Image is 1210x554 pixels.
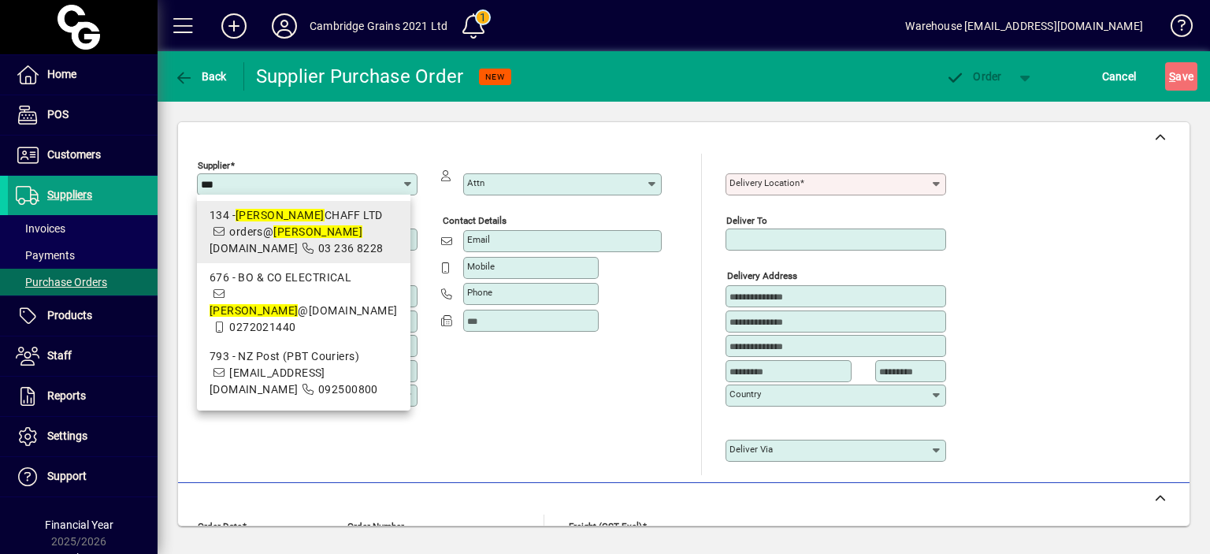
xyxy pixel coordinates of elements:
[236,209,325,221] em: [PERSON_NAME]
[347,520,404,531] mat-label: Order number
[726,215,767,226] mat-label: Deliver To
[8,296,158,336] a: Products
[47,68,76,80] span: Home
[210,270,398,286] div: 676 - BO & CO ELECTRICAL
[467,287,492,298] mat-label: Phone
[197,201,410,263] mat-option: 134 - SAM CHAFF LTD
[16,222,65,235] span: Invoices
[170,62,231,91] button: Back
[1159,3,1190,54] a: Knowledge Base
[729,444,773,455] mat-label: Deliver via
[47,309,92,322] span: Products
[8,95,158,135] a: POS
[8,269,158,296] a: Purchase Orders
[310,13,447,39] div: Cambridge Grains 2021 Ltd
[8,457,158,496] a: Support
[210,207,398,224] div: 134 - CHAFF LTD
[318,242,384,255] span: 03 236 8228
[946,70,1002,83] span: Order
[198,520,242,531] mat-label: Order date
[8,242,158,269] a: Payments
[8,377,158,416] a: Reports
[210,225,362,255] span: orders@ [DOMAIN_NAME]
[1169,64,1193,89] span: ave
[210,366,325,396] span: [EMAIL_ADDRESS][DOMAIN_NAME]
[259,12,310,40] button: Profile
[318,383,378,396] span: 092500800
[229,321,295,333] span: 0272021440
[569,520,642,531] mat-label: Freight (GST excl)
[8,215,158,242] a: Invoices
[273,225,362,238] em: [PERSON_NAME]
[729,389,761,400] mat-label: Country
[729,177,800,188] mat-label: Delivery Location
[485,72,505,82] span: NEW
[1165,62,1197,91] button: Save
[47,108,69,121] span: POS
[158,62,244,91] app-page-header-button: Back
[467,177,484,188] mat-label: Attn
[256,64,464,89] div: Supplier Purchase Order
[1102,64,1137,89] span: Cancel
[8,417,158,456] a: Settings
[938,62,1010,91] button: Order
[210,304,299,317] em: [PERSON_NAME]
[45,519,113,531] span: Financial Year
[905,13,1143,39] div: Warehouse [EMAIL_ADDRESS][DOMAIN_NAME]
[210,348,398,365] div: 793 - NZ Post (PBT Couriers)
[16,249,75,262] span: Payments
[47,389,86,402] span: Reports
[174,70,227,83] span: Back
[209,12,259,40] button: Add
[8,136,158,175] a: Customers
[16,276,107,288] span: Purchase Orders
[47,470,87,482] span: Support
[8,55,158,95] a: Home
[1169,70,1175,83] span: S
[47,188,92,201] span: Suppliers
[210,304,398,317] span: @[DOMAIN_NAME]
[47,429,87,442] span: Settings
[47,349,72,362] span: Staff
[47,148,101,161] span: Customers
[467,261,495,272] mat-label: Mobile
[197,263,410,342] mat-option: 676 - BO & CO ELECTRICAL
[8,336,158,376] a: Staff
[198,160,230,171] mat-label: Supplier
[197,342,410,404] mat-option: 793 - NZ Post (PBT Couriers)
[1098,62,1141,91] button: Cancel
[467,234,490,245] mat-label: Email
